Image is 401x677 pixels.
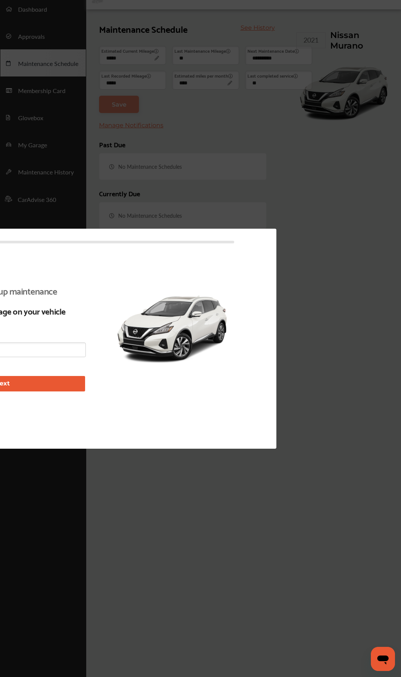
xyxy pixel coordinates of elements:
[113,283,231,372] img: 14023_st0640_046.jpg
[371,647,395,671] iframe: Button to launch messaging window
